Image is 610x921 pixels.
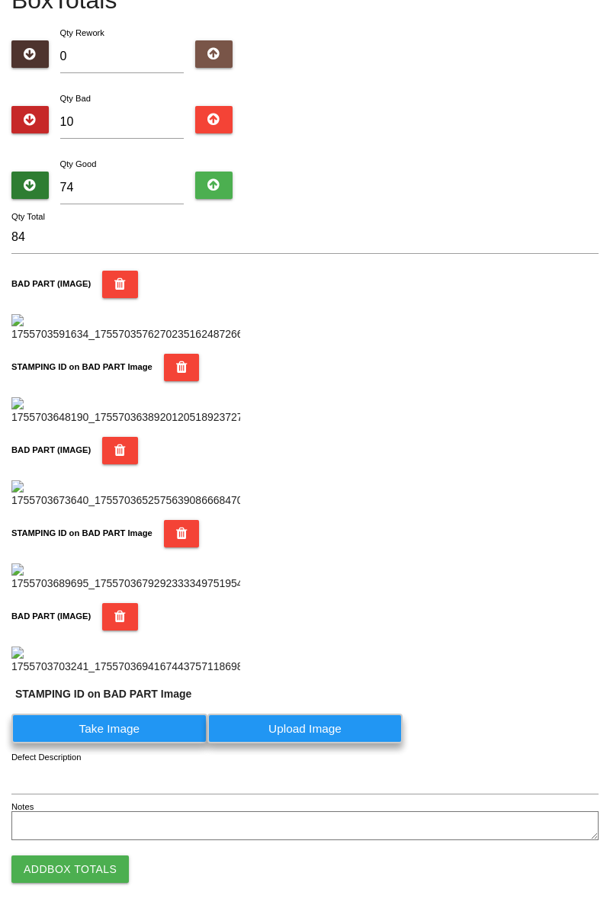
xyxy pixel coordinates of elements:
[102,437,138,464] button: BAD PART (IMAGE)
[11,210,45,223] label: Qty Total
[11,480,240,509] img: 1755703673640_17557036525756390866684704858999.jpg
[11,714,207,743] label: Take Image
[11,611,91,621] b: BAD PART (IMAGE)
[11,751,82,764] label: Defect Description
[164,520,200,547] button: STAMPING ID on BAD PART Image
[11,647,240,675] img: 1755703703241_17557036941674437571186980640723.jpg
[11,362,152,371] b: STAMPING ID on BAD PART Image
[11,314,240,342] img: 1755703591634_17557035762702351624872662871614.jpg
[11,563,240,592] img: 1755703689695_1755703679292333349751954306897.jpg
[207,714,403,743] label: Upload Image
[15,688,191,700] b: STAMPING ID on BAD PART Image
[102,603,138,631] button: BAD PART (IMAGE)
[60,159,97,168] label: Qty Good
[11,528,152,538] b: STAMPING ID on BAD PART Image
[11,397,240,425] img: 1755703648190_1755703638920120518923727874734.jpg
[60,28,104,37] label: Qty Rework
[11,279,91,288] b: BAD PART (IMAGE)
[11,801,34,813] label: Notes
[11,855,129,883] button: AddBox Totals
[11,445,91,454] b: BAD PART (IMAGE)
[164,354,200,381] button: STAMPING ID on BAD PART Image
[60,94,91,103] label: Qty Bad
[102,271,138,298] button: BAD PART (IMAGE)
